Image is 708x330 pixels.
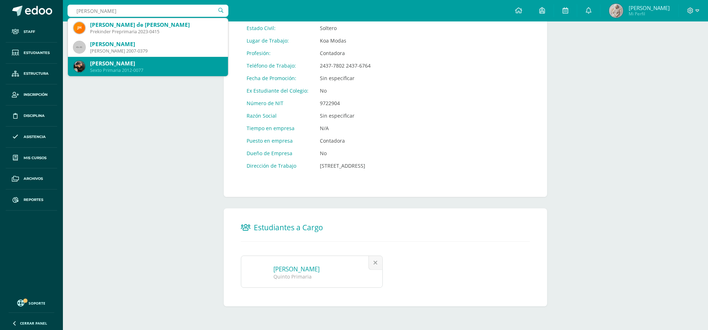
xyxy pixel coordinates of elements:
a: Mis cursos [6,148,57,169]
div: [PERSON_NAME] [90,40,222,48]
td: Dirección de Trabajo [241,159,314,172]
div: [PERSON_NAME] [90,60,222,67]
img: 4f8a1d4bae4ca219f165ef86eacd20f0.png [74,61,85,72]
span: Archivos [24,176,43,182]
td: No [314,84,376,97]
a: Archivos [6,168,57,189]
a: Estructura [6,64,57,85]
div: [PERSON_NAME] 2007-0379 [90,48,222,54]
td: Ex Estudiante del Colegio: [241,84,314,97]
td: Dueño de Empresa [241,147,314,159]
span: Estudiantes [24,50,50,56]
a: Estudiantes [6,43,57,64]
input: Busca un usuario... [68,5,228,17]
td: Contadora [314,47,376,59]
a: Soporte [9,298,54,307]
span: Mi Perfil [629,11,670,17]
td: Contadora [314,134,376,147]
td: Puesto en empresa [241,134,314,147]
td: [STREET_ADDRESS] [314,159,376,172]
td: 2437-7802 2437-6764 [314,59,376,72]
td: N/A [314,122,376,134]
img: 45x45 [74,41,85,53]
span: Soporte [29,301,46,306]
a: [PERSON_NAME] [273,265,320,273]
img: 0721312b14301b3cebe5de6252ad211a.png [609,4,623,18]
td: Sin especificar [314,72,376,84]
td: Koa Modas [314,34,376,47]
div: Prekinder Preprimaria 2023-0415 [90,29,222,35]
td: Sin especificar [314,109,376,122]
img: b8a1f666172d78f0c8b93327d6bcbe88.png [74,22,85,34]
span: Mis cursos [24,155,46,161]
td: Razón Social [241,109,314,122]
td: 9722904 [314,97,376,109]
td: Tiempo en empresa [241,122,314,134]
div: [PERSON_NAME] de [PERSON_NAME] [90,21,222,29]
a: Staff [6,21,57,43]
td: Lugar de Trabajo: [241,34,314,47]
span: Staff [24,29,35,35]
span: Cerrar panel [20,321,47,326]
span: Inscripción [24,92,48,98]
span: Reportes [24,197,43,203]
td: Teléfono de Trabajo: [241,59,314,72]
td: Soltero [314,22,376,34]
td: Estado Civil: [241,22,314,34]
span: Estructura [24,71,49,77]
a: Disciplina [6,105,57,127]
td: Fecha de Promoción: [241,72,314,84]
a: Asistencia [6,127,57,148]
span: Estudiantes a Cargo [254,222,323,232]
span: [PERSON_NAME] [629,4,670,11]
td: No [314,147,376,159]
td: Profesión: [241,47,314,59]
a: Inscripción [6,84,57,105]
div: Quinto Primaria [273,273,370,280]
span: Asistencia [24,134,46,140]
a: Reportes [6,189,57,211]
div: Sexto Primaria 2012-0077 [90,67,222,73]
td: Número de NIT [241,97,314,109]
span: Disciplina [24,113,45,119]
